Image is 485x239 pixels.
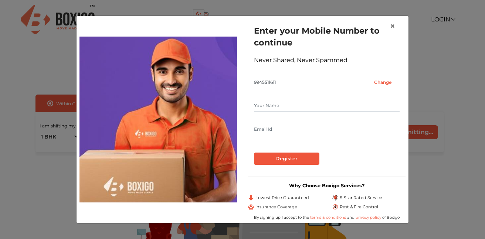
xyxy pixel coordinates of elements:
img: relocation-img [79,37,237,202]
h3: Why Choose Boxigo Services? [248,183,406,188]
a: terms & conditions [310,215,347,220]
button: Close [384,16,401,37]
span: Pest & Fire Control [340,204,378,210]
span: Lowest Price Guaranteed [255,195,309,201]
a: privacy policy [355,215,382,220]
h1: Enter your Mobile Number to continue [254,25,400,48]
input: Your Name [254,100,400,112]
span: Insurance Coverage [255,204,297,210]
input: Mobile No [254,76,366,88]
input: Email Id [254,123,400,135]
div: Never Shared, Never Spammed [254,56,400,65]
span: × [390,21,395,31]
div: By signing up I accept to the and of Boxigo [248,215,406,220]
span: 5 Star Rated Service [340,195,382,201]
input: Register [254,153,319,165]
input: Change [366,76,400,88]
